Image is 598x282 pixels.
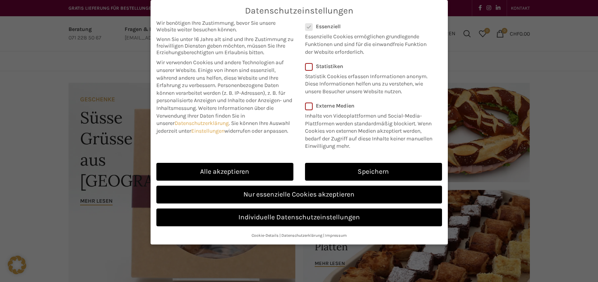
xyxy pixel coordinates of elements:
[305,23,432,30] label: Essenziell
[305,163,442,181] a: Speichern
[175,120,229,126] a: Datenschutzerklärung
[305,63,432,70] label: Statistiken
[156,20,293,33] span: Wir benötigen Ihre Zustimmung, bevor Sie unsere Website weiter besuchen können.
[305,103,437,109] label: Externe Medien
[156,82,292,111] span: Personenbezogene Daten können verarbeitet werden (z. B. IP-Adressen), z. B. für personalisierte A...
[252,233,279,238] a: Cookie-Details
[305,30,432,56] p: Essenzielle Cookies ermöglichen grundlegende Funktionen und sind für die einwandfreie Funktion de...
[156,209,442,226] a: Individuelle Datenschutzeinstellungen
[156,59,284,89] span: Wir verwenden Cookies und andere Technologien auf unserer Website. Einige von ihnen sind essenzie...
[305,70,432,96] p: Statistik Cookies erfassen Informationen anonym. Diese Informationen helfen uns zu verstehen, wie...
[191,128,224,134] a: Einstellungen
[281,233,322,238] a: Datenschutzerklärung
[325,233,347,238] a: Impressum
[156,36,293,56] span: Wenn Sie unter 16 Jahre alt sind und Ihre Zustimmung zu freiwilligen Diensten geben möchten, müss...
[156,105,274,126] span: Weitere Informationen über die Verwendung Ihrer Daten finden Sie in unserer .
[156,120,290,134] span: Sie können Ihre Auswahl jederzeit unter widerrufen oder anpassen.
[156,186,442,203] a: Nur essenzielle Cookies akzeptieren
[156,163,293,181] a: Alle akzeptieren
[305,109,437,150] p: Inhalte von Videoplattformen und Social-Media-Plattformen werden standardmäßig blockiert. Wenn Co...
[245,6,353,16] span: Datenschutzeinstellungen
